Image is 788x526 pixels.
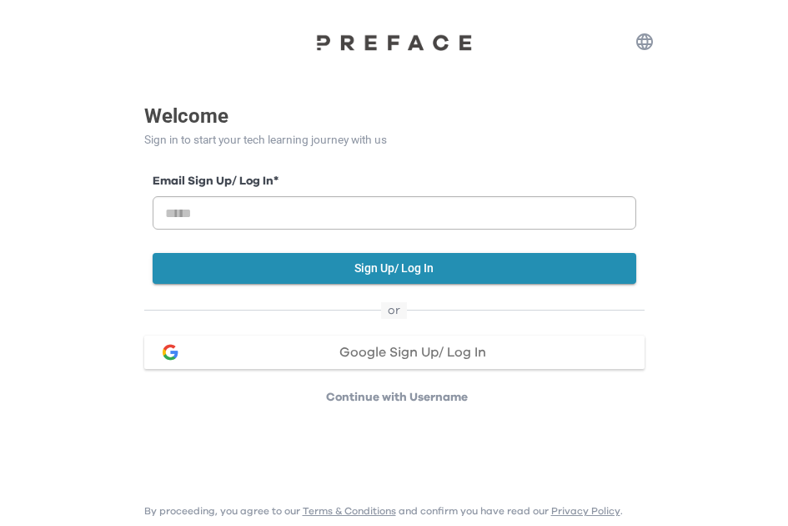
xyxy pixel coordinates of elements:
p: Continue with Username [149,389,645,406]
img: Preface Logo [311,33,478,51]
p: By proceeding, you agree to our and confirm you have read our . [144,504,623,518]
p: Welcome [144,101,645,131]
a: Privacy Policy [551,506,620,516]
span: or [381,302,407,319]
p: Sign in to start your tech learning journey with us [144,131,645,149]
label: Email Sign Up/ Log In * [153,173,636,190]
span: Google Sign Up/ Log In [339,346,486,359]
button: Sign Up/ Log In [153,253,636,284]
a: Terms & Conditions [303,506,396,516]
button: google loginGoogle Sign Up/ Log In [144,336,645,369]
img: google login [160,342,180,362]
